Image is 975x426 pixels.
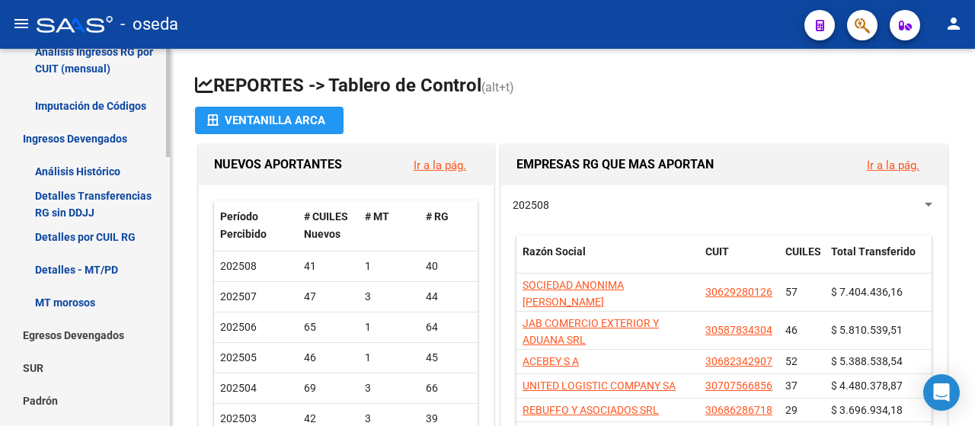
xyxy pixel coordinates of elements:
[214,200,298,251] datatable-header-cell: Período Percibido
[220,210,267,240] span: Período Percibido
[705,324,772,336] span: 30587834304
[220,321,257,333] span: 202506
[220,412,257,424] span: 202503
[414,159,466,172] a: Ir a la pág.
[705,286,772,298] span: 30629280126
[359,200,420,251] datatable-header-cell: # MT
[365,349,414,367] div: 1
[523,380,676,392] span: UNITED LOGISTIC COMPANY SA
[304,210,348,240] span: # CUILES Nuevos
[923,374,960,411] div: Open Intercom Messenger
[195,73,951,100] h1: REPORTES -> Tablero de Control
[426,258,475,275] div: 40
[855,151,932,179] button: Ir a la pág.
[401,151,478,179] button: Ir a la pág.
[831,324,903,336] span: $ 5.810.539,51
[513,199,549,211] span: 202508
[120,8,178,41] span: - oseda
[785,380,798,392] span: 37
[426,319,475,336] div: 64
[420,200,481,251] datatable-header-cell: # RG
[304,288,353,306] div: 47
[785,404,798,416] span: 29
[304,380,353,397] div: 69
[785,286,798,298] span: 57
[831,355,903,367] span: $ 5.388.538,54
[825,235,932,286] datatable-header-cell: Total Transferido
[867,159,919,172] a: Ir a la pág.
[220,382,257,394] span: 202504
[220,290,257,303] span: 202507
[831,286,903,298] span: $ 7.404.436,16
[523,279,624,309] span: SOCIEDAD ANONIMA [PERSON_NAME]
[523,317,659,347] span: JAB COMERCIO EXTERIOR Y ADUANA SRL
[304,319,353,336] div: 65
[304,349,353,367] div: 46
[220,351,257,364] span: 202505
[831,380,903,392] span: $ 4.480.378,87
[831,404,903,416] span: $ 3.696.934,18
[523,355,579,367] span: ACEBEY S A
[831,245,916,258] span: Total Transferido
[779,235,825,286] datatable-header-cell: CUILES
[220,260,257,272] span: 202508
[365,210,389,223] span: # MT
[12,14,30,33] mat-icon: menu
[195,107,344,134] button: Ventanilla ARCA
[705,355,772,367] span: 30682342907
[705,404,772,416] span: 30686286718
[481,80,514,94] span: (alt+t)
[214,157,342,171] span: NUEVOS APORTANTES
[945,14,963,33] mat-icon: person
[426,210,449,223] span: # RG
[699,235,779,286] datatable-header-cell: CUIT
[304,258,353,275] div: 41
[365,288,414,306] div: 3
[365,319,414,336] div: 1
[365,258,414,275] div: 1
[785,245,821,258] span: CUILES
[705,245,729,258] span: CUIT
[207,107,331,134] div: Ventanilla ARCA
[365,380,414,397] div: 3
[523,245,586,258] span: Razón Social
[516,235,699,286] datatable-header-cell: Razón Social
[523,404,659,416] span: REBUFFO Y ASOCIADOS SRL
[426,380,475,397] div: 66
[426,349,475,367] div: 45
[705,380,772,392] span: 30707566856
[516,157,714,171] span: EMPRESAS RG QUE MAS APORTAN
[785,355,798,367] span: 52
[426,288,475,306] div: 44
[785,324,798,336] span: 46
[298,200,359,251] datatable-header-cell: # CUILES Nuevos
